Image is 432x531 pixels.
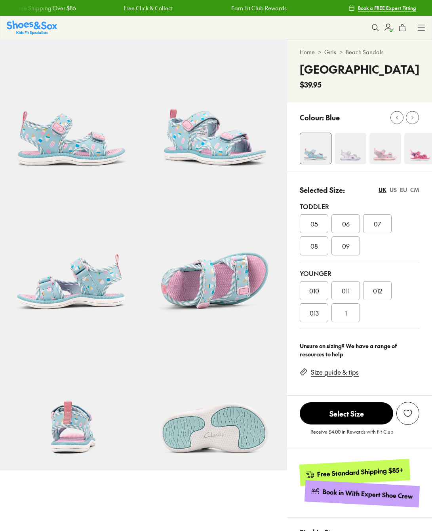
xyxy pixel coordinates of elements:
span: 09 [342,241,350,251]
img: 5-553488_1 [144,40,287,183]
p: Selected Size: [300,185,345,195]
div: Younger [300,268,419,278]
span: Book a FREE Expert Fitting [358,4,416,11]
span: $39.95 [300,79,322,90]
h4: [GEOGRAPHIC_DATA] [300,61,419,78]
p: Blue [325,112,340,123]
a: Shoes & Sox [7,21,57,34]
a: Earn Fit Club Rewards [230,4,285,12]
div: Free Standard Shipping $85+ [317,466,404,479]
div: Unsure on sizing? We have a range of resources to help [300,342,419,358]
a: Book in With Expert Shoe Crew [304,480,420,508]
img: 7-553490_1 [144,183,287,327]
div: Toddler [300,202,419,211]
span: 012 [373,286,382,295]
span: 010 [309,286,319,295]
img: SNS_Logo_Responsive.svg [7,21,57,34]
img: 9-553492_1 [144,327,287,470]
div: Book in With Expert Shoe Crew [322,487,413,501]
a: Free Click & Collect [122,4,171,12]
span: 05 [310,219,318,228]
span: 08 [310,241,318,251]
div: US [390,186,397,194]
a: Beach Sandals [346,48,384,56]
span: 011 [342,286,350,295]
img: 4-553481_1 [369,133,401,164]
a: Girls [324,48,336,56]
div: EU [400,186,407,194]
div: CM [410,186,419,194]
img: 4-503918_1 [335,133,366,164]
div: > > [300,48,419,56]
button: Select Size [300,402,393,425]
img: 4-553487_1 [300,133,331,164]
a: Free Standard Shipping $85+ [299,459,410,486]
a: Home [300,48,315,56]
a: Free Shipping Over $85 [14,4,74,12]
p: Receive $4.00 in Rewards with Fit Club [310,428,393,442]
span: 07 [374,219,381,228]
a: Size guide & tips [311,368,359,377]
a: Book a FREE Expert Fitting [348,1,416,15]
div: UK [379,186,386,194]
span: 1 [345,308,347,318]
span: 06 [342,219,350,228]
span: Select Size [300,402,393,424]
p: Colour: [300,112,324,123]
span: 013 [310,308,319,318]
button: Add to wishlist [396,402,419,425]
